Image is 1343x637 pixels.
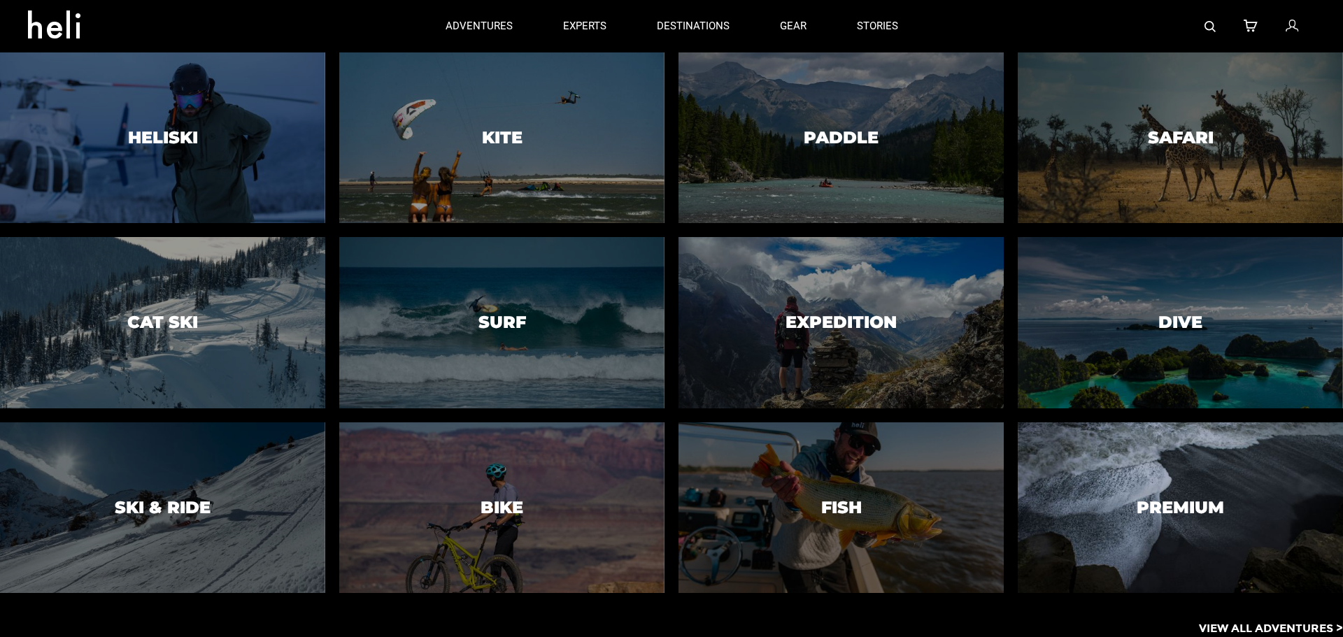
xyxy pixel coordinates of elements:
[1158,313,1202,331] h3: Dive
[1199,621,1343,637] p: View All Adventures >
[804,129,879,147] h3: Paddle
[786,313,897,331] h3: Expedition
[563,19,606,34] p: experts
[657,19,730,34] p: destinations
[446,19,513,34] p: adventures
[128,129,198,147] h3: Heliski
[1137,499,1224,517] h3: Premium
[1018,422,1343,593] a: PremiumPremium image
[1205,21,1216,32] img: search-bar-icon.svg
[478,313,526,331] h3: Surf
[115,499,211,517] h3: Ski & Ride
[127,313,198,331] h3: Cat Ski
[821,499,862,517] h3: Fish
[481,499,523,517] h3: Bike
[1148,129,1214,147] h3: Safari
[482,129,523,147] h3: Kite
